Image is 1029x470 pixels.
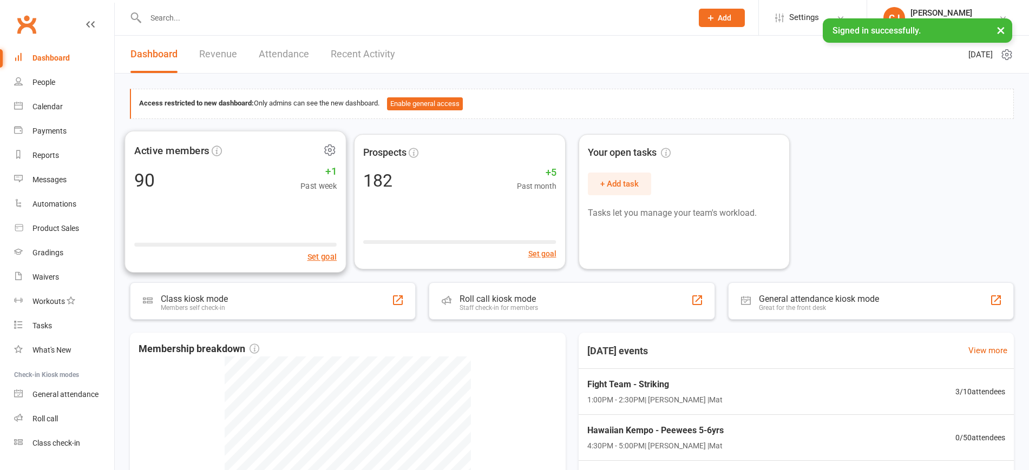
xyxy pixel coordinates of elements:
[32,273,59,281] div: Waivers
[32,224,79,233] div: Product Sales
[32,151,59,160] div: Reports
[32,297,65,306] div: Workouts
[134,170,155,189] div: 90
[139,99,254,107] strong: Access restricted to new dashboard:
[991,18,1011,42] button: ×
[300,179,337,192] span: Past week
[32,54,70,62] div: Dashboard
[387,97,463,110] button: Enable general access
[32,321,52,330] div: Tasks
[32,439,80,447] div: Class check-in
[307,250,337,263] button: Set goal
[14,241,114,265] a: Gradings
[759,294,879,304] div: General attendance kiosk mode
[161,294,228,304] div: Class kiosk mode
[199,36,237,73] a: Revenue
[14,314,114,338] a: Tasks
[363,172,392,189] div: 182
[300,163,337,179] span: +1
[13,11,40,38] a: Clubworx
[517,165,556,181] span: +5
[14,265,114,289] a: Waivers
[910,18,975,28] div: The PIT [US_STATE]
[587,440,724,452] span: 4:30PM - 5:00PM | [PERSON_NAME] | Mat
[759,304,879,312] div: Great for the front desk
[883,7,905,29] div: CJ
[32,414,58,423] div: Roll call
[588,173,651,195] button: + Add task
[14,431,114,455] a: Class kiosk mode
[130,36,178,73] a: Dashboard
[14,216,114,241] a: Product Sales
[14,70,114,95] a: People
[14,119,114,143] a: Payments
[259,36,309,73] a: Attendance
[789,5,819,30] span: Settings
[14,143,114,168] a: Reports
[718,14,731,22] span: Add
[910,8,975,18] div: [PERSON_NAME]
[587,423,724,438] span: Hawaiian Kempo - Peewees 5-6yrs
[587,394,723,406] span: 1:00PM - 2:30PM | [PERSON_NAME] | Mat
[139,341,259,357] span: Membership breakdown
[32,127,67,135] div: Payments
[460,294,538,304] div: Roll call kiosk mode
[517,180,556,192] span: Past month
[32,200,76,208] div: Automations
[955,386,1005,398] span: 3 / 10 attendees
[588,145,671,161] span: Your open tasks
[955,432,1005,443] span: 0 / 50 attendees
[142,10,685,25] input: Search...
[139,97,1005,110] div: Only admins can see the new dashboard.
[32,248,63,257] div: Gradings
[14,192,114,216] a: Automations
[331,36,395,73] a: Recent Activity
[32,78,55,87] div: People
[32,175,67,184] div: Messages
[588,206,781,220] p: Tasks let you manage your team's workload.
[833,25,921,36] span: Signed in successfully.
[14,382,114,407] a: General attendance kiosk mode
[968,344,1007,357] a: View more
[699,9,745,27] button: Add
[14,338,114,362] a: What's New
[587,378,723,392] span: Fight Team - Striking
[579,341,657,361] h3: [DATE] events
[363,145,407,161] span: Prospects
[32,346,71,354] div: What's New
[968,48,993,61] span: [DATE]
[14,168,114,192] a: Messages
[14,46,114,70] a: Dashboard
[161,304,228,312] div: Members self check-in
[528,248,556,260] button: Set goal
[460,304,538,312] div: Staff check-in for members
[14,289,114,314] a: Workouts
[32,102,63,111] div: Calendar
[32,390,99,399] div: General attendance
[14,407,114,431] a: Roll call
[134,142,209,158] span: Active members
[14,95,114,119] a: Calendar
